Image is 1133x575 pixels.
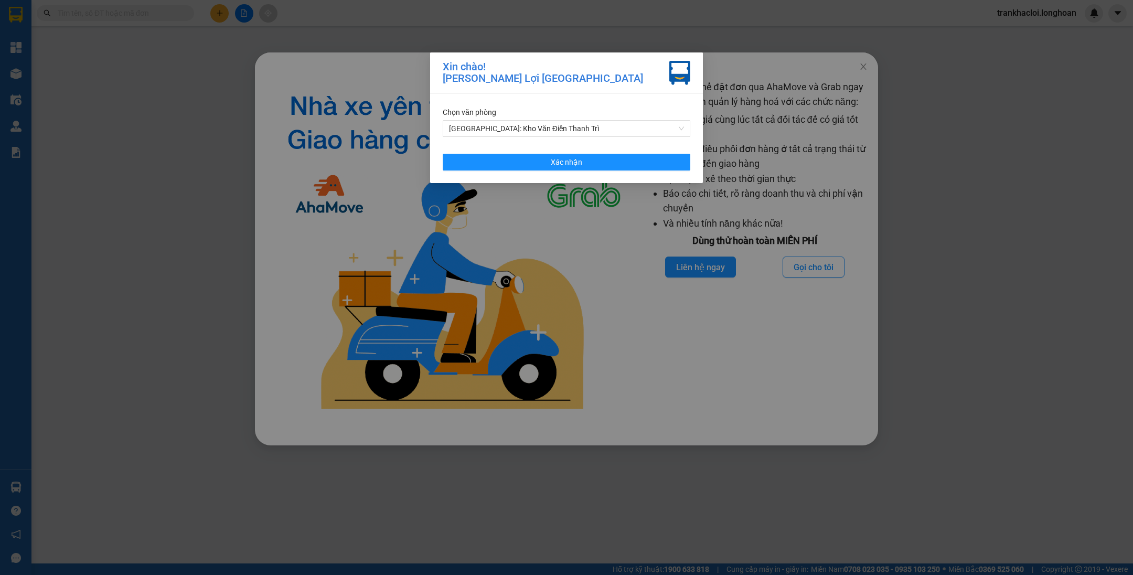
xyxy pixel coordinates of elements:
button: Xác nhận [443,154,690,171]
div: Xin chào! [PERSON_NAME] Lợi [GEOGRAPHIC_DATA] [443,61,643,85]
span: Xác nhận [551,156,582,168]
div: Chọn văn phòng [443,107,690,118]
img: vxr-icon [669,61,690,85]
span: Hà Nội: Kho Văn Điển Thanh Trì [449,121,684,136]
